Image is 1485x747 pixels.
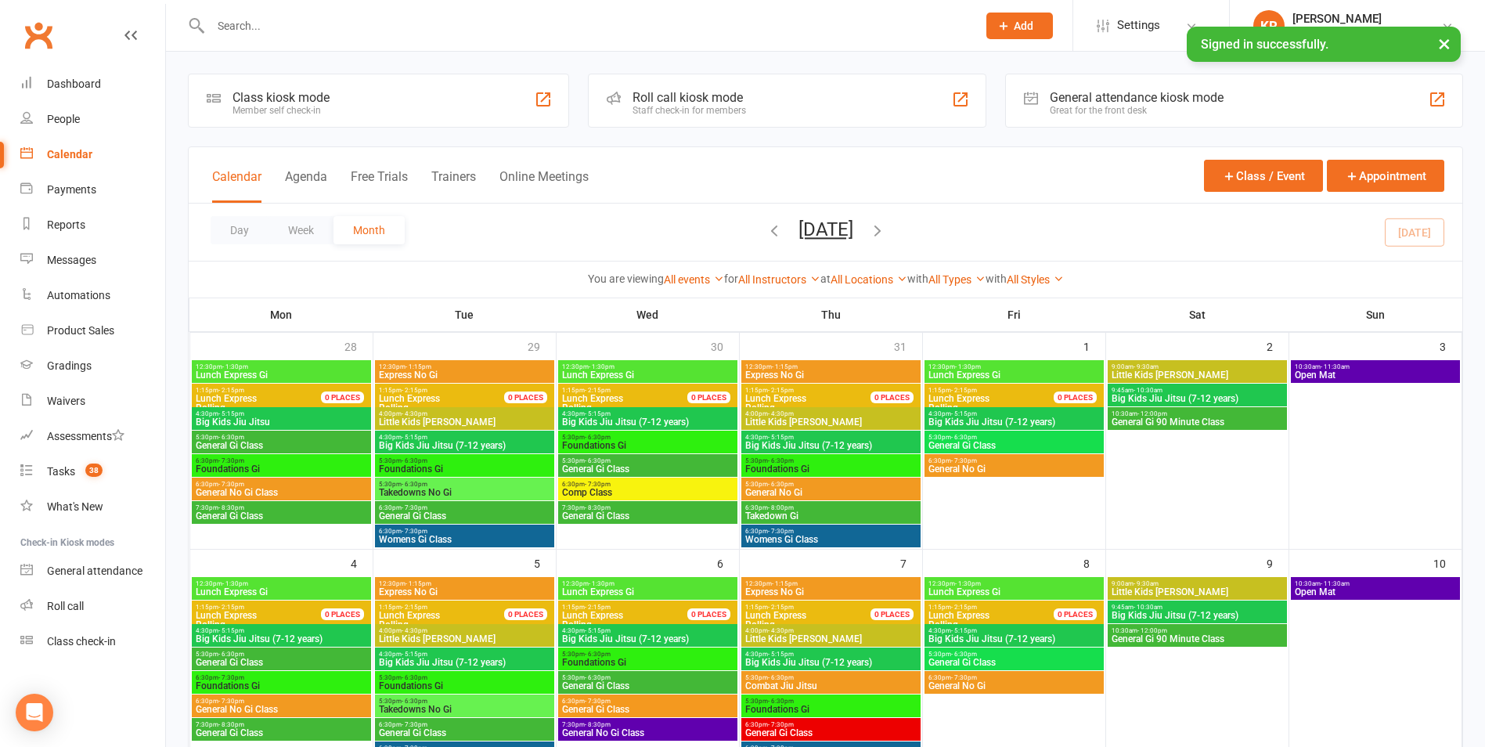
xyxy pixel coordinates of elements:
a: Product Sales [20,313,165,348]
span: - 9:30am [1134,363,1159,370]
span: Comp Class [561,488,734,497]
span: Open Mat [1294,370,1458,380]
span: General Gi Class [378,511,551,521]
span: 38 [85,464,103,477]
span: - 5:15pm [585,410,611,417]
span: - 5:15pm [218,410,244,417]
span: - 1:15pm [405,580,431,587]
div: Dashboard [47,78,101,90]
div: 0 PLACES [1054,392,1097,403]
span: 10:30am [1294,363,1458,370]
strong: You are viewing [588,272,664,285]
div: 6 [717,550,739,576]
span: 6:30pm [744,504,917,511]
span: Express No Gi [378,587,551,597]
span: 5:30pm [378,457,551,464]
span: Foundations Gi [561,658,734,667]
span: 1:15pm [744,604,889,611]
span: - 2:15pm [585,604,611,611]
div: 0 PLACES [687,392,730,403]
div: 1 [1083,333,1105,359]
span: - 10:30am [1134,604,1162,611]
span: Express No Gi [744,587,917,597]
div: Calendar [47,148,92,161]
span: - 7:30pm [402,504,427,511]
div: Great for the front desk [1050,105,1224,116]
span: Takedown Gi [744,511,917,521]
span: 4:30pm [378,651,551,658]
span: Big Kids Jiu Jitsu (7-12 years) [561,417,734,427]
span: Lunch Express [745,393,806,404]
span: 6:30pm [928,457,1101,464]
button: × [1430,27,1458,60]
button: Online Meetings [499,169,589,203]
span: Big Kids Jiu Jitsu [195,417,368,427]
span: - 7:30pm [951,457,977,464]
span: - 6:30pm [768,481,794,488]
span: General No Gi [928,464,1101,474]
span: 6:30pm [195,457,368,464]
span: Lunch Express [928,393,989,404]
a: Dashboard [20,67,165,102]
span: 9:00am [1111,363,1284,370]
div: 31 [894,333,922,359]
button: Calendar [212,169,261,203]
span: 6:30pm [561,481,734,488]
span: Open Mat [1294,587,1458,597]
span: - 12:00pm [1137,410,1167,417]
span: 6:30pm [744,528,917,535]
span: - 5:15pm [768,434,794,441]
div: 4 [351,550,373,576]
span: - 2:15pm [585,387,611,394]
span: Lunch Express Gi [195,370,368,380]
span: Foundations Gi [378,464,551,474]
span: Lunch Express [928,610,989,621]
span: General Gi Class [195,658,368,667]
span: - 5:15pm [768,651,794,658]
span: - 6:30pm [402,457,427,464]
span: Rolling [195,394,340,413]
div: Class kiosk mode [232,90,330,105]
span: - 6:30pm [951,434,977,441]
span: 10:30am [1111,627,1284,634]
button: Month [333,216,405,244]
span: - 7:30pm [585,481,611,488]
div: What's New [47,500,103,513]
strong: for [724,272,738,285]
span: - 2:15pm [768,604,794,611]
div: 29 [528,333,556,359]
span: 1:15pm [928,604,1072,611]
span: 4:30pm [928,410,1101,417]
span: 6:30pm [378,504,551,511]
span: Big Kids Jiu Jitsu (7-12 years) [744,441,917,450]
th: Sun [1289,298,1462,331]
div: Gradings [47,359,92,372]
span: - 2:15pm [402,604,427,611]
button: Appointment [1327,160,1444,192]
a: All events [664,273,724,286]
span: 12:30pm [378,363,551,370]
span: Little Kids [PERSON_NAME] [744,634,917,644]
a: Messages [20,243,165,278]
a: All Instructors [738,273,820,286]
div: 0 PLACES [687,608,730,620]
span: - 4:30pm [402,410,427,417]
div: 0 PLACES [321,608,364,620]
span: 1:15pm [195,387,340,394]
span: Womens Gi Class [378,535,551,544]
span: Little Kids [PERSON_NAME] [378,634,551,644]
div: Roll call kiosk mode [633,90,746,105]
span: 10:30am [1111,410,1284,417]
span: 1:15pm [744,387,889,394]
span: General Gi Class [195,441,368,450]
span: 6:30pm [378,528,551,535]
span: - 1:30pm [222,580,248,587]
span: Lunch Express [745,610,806,621]
span: 5:30pm [561,457,734,464]
span: Settings [1117,8,1160,43]
span: - 7:30pm [218,481,244,488]
span: Lunch Express [562,610,623,621]
button: Class / Event [1204,160,1323,192]
span: 4:30pm [561,627,734,634]
a: Assessments [20,419,165,454]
